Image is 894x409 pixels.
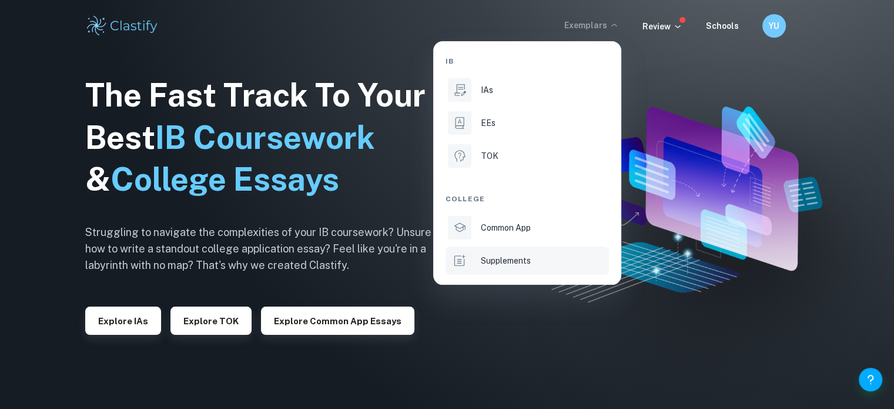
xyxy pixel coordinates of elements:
a: Supplements [446,247,609,275]
a: IAs [446,76,609,104]
p: IAs [481,84,493,97]
p: Common App [481,221,531,234]
p: EEs [481,117,495,129]
span: IB [446,56,454,66]
a: EEs [446,109,609,137]
a: Common App [446,214,609,242]
a: TOK [446,142,609,170]
span: College [446,194,485,204]
p: Supplements [481,254,531,267]
p: TOK [481,149,498,162]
